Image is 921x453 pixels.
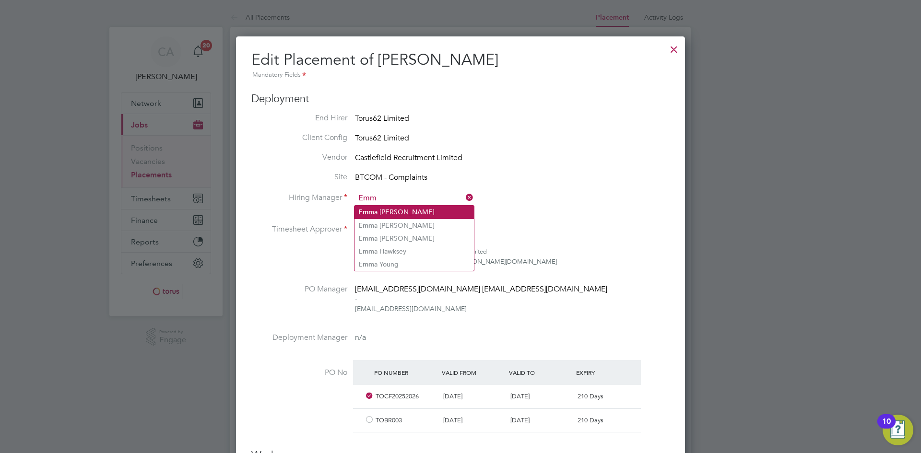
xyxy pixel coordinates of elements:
li: a [PERSON_NAME] [354,232,474,245]
label: PO Manager [251,284,347,294]
h3: Deployment [251,92,670,106]
span: Castlefield Recruitment Limited [355,153,462,163]
span: n/a [355,333,366,342]
b: Emm [358,234,374,243]
div: TOBR003 [372,413,439,429]
label: Hiring Manager [251,193,347,203]
button: Open Resource Center, 10 new notifications [883,415,913,445]
div: Valid To [507,364,574,381]
span: Edit Placement of [PERSON_NAME] [251,50,498,69]
div: Mandatory Fields [251,70,670,81]
div: [DATE] [439,413,507,429]
div: Expiry [574,364,641,381]
div: 210 Days [574,389,641,405]
b: Emm [358,247,374,256]
label: End Hirer [251,113,347,123]
div: [DATE] [507,389,574,405]
input: Search for... [355,191,473,206]
div: [DATE] [439,389,507,405]
div: [DATE] [507,413,574,429]
div: 10 [882,421,891,434]
span: [PERSON_NAME][EMAIL_ADDRESS][PERSON_NAME][DOMAIN_NAME] [354,257,557,266]
li: a [PERSON_NAME] [354,219,474,232]
div: Valid From [439,364,507,381]
b: Emm [358,208,374,216]
span: Policy and Initiatives Manager at [354,247,443,256]
span: Torus62 Limited [355,133,409,143]
label: Client Config [251,133,347,143]
label: Deployment Manager [251,333,347,343]
li: a Hawksey [354,245,474,258]
label: Site [251,172,347,182]
div: - [355,294,607,304]
label: Timesheet Approver [251,224,347,234]
span: Torus62 Limited [355,114,409,123]
span: [EMAIL_ADDRESS][DOMAIN_NAME] [EMAIL_ADDRESS][DOMAIN_NAME] [355,284,607,294]
div: 210 Days [574,413,641,429]
label: PO No [251,368,347,378]
div: PO Number [372,364,439,381]
b: Emm [358,221,374,230]
label: Vendor [251,152,347,163]
li: a Young [354,258,474,271]
div: TOCF20252026 [372,389,439,405]
div: [EMAIL_ADDRESS][DOMAIN_NAME] [355,304,607,314]
li: a [PERSON_NAME] [354,206,474,219]
b: Emm [358,260,374,268]
span: BTCOM - Complaints [355,173,427,182]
